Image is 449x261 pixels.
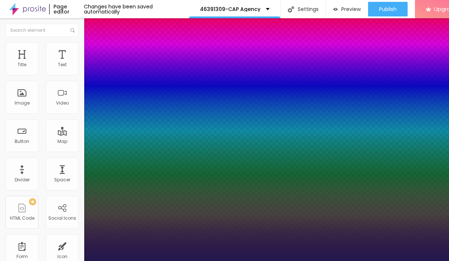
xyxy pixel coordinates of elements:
div: Video [56,101,69,106]
img: Icone [70,28,75,33]
span: Preview [341,6,361,12]
button: Publish [368,2,408,16]
div: Form [16,254,28,259]
input: Search element [5,24,79,37]
img: view-1.svg [333,6,338,12]
img: Icone [288,6,294,12]
div: Image [15,101,30,106]
span: Publish [379,6,397,12]
div: Icon [57,254,67,259]
div: Changes have been saved automatically [84,4,189,14]
div: Social Icons [48,216,76,221]
div: Page editor [49,4,84,14]
div: Divider [15,177,30,182]
p: 46391309-CAP Agency [200,7,260,12]
div: Text [58,62,67,67]
div: Title [18,62,26,67]
div: HTML Code [10,216,34,221]
div: Button [15,139,29,144]
button: Preview [326,2,368,16]
div: Spacer [54,177,70,182]
div: Map [57,139,67,144]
